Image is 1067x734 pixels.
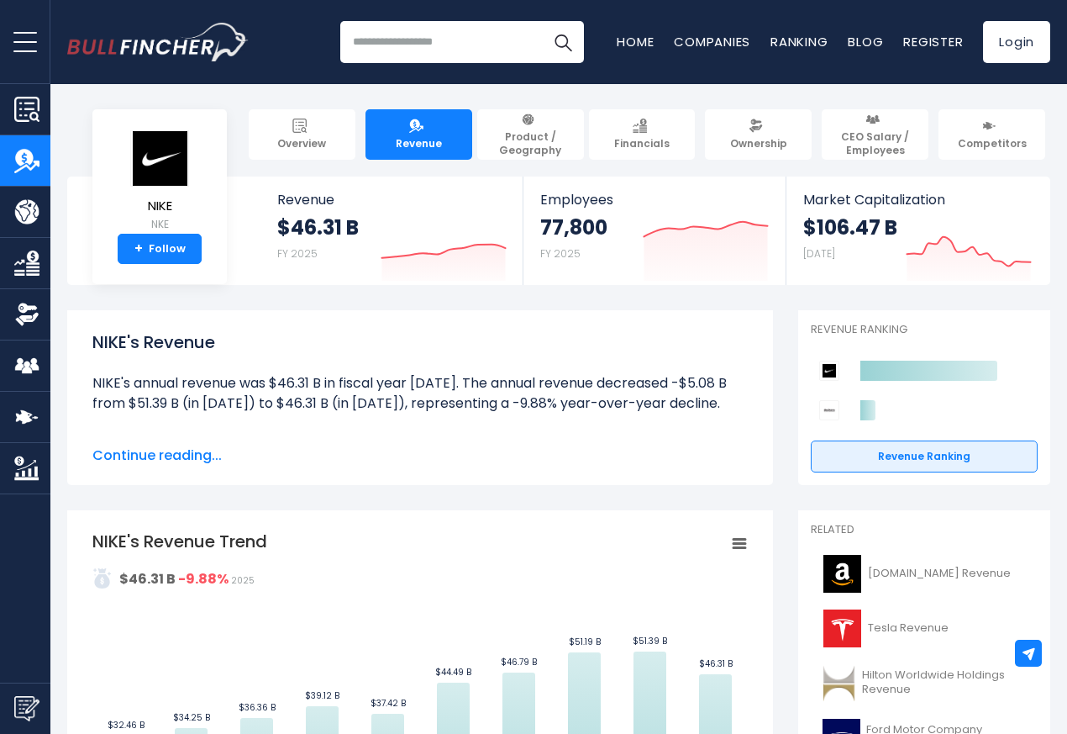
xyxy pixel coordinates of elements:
[305,689,339,702] text: $39.12 B
[811,523,1038,537] p: Related
[365,109,472,160] a: Revenue
[501,656,537,668] text: $46.79 B
[811,605,1038,652] a: Tesla Revenue
[119,569,176,589] strong: $46.31 B
[542,21,584,63] button: Search
[277,246,318,261] small: FY 2025
[786,177,1049,285] a: Market Capitalization $106.47 B [DATE]
[67,23,248,61] a: Go to homepage
[178,569,229,589] strong: -9.88%
[14,302,39,327] img: Ownership
[249,109,355,160] a: Overview
[938,109,1045,160] a: Competitors
[811,660,1038,706] a: Hilton Worldwide Holdings Revenue
[614,137,670,150] span: Financials
[821,555,863,593] img: AMZN logo
[819,361,839,381] img: NIKE competitors logo
[730,137,787,150] span: Ownership
[118,234,202,264] a: +Follow
[903,33,963,50] a: Register
[705,109,812,160] a: Ownership
[829,130,921,156] span: CEO Salary / Employees
[540,246,581,261] small: FY 2025
[540,214,607,240] strong: 77,800
[277,214,359,240] strong: $46.31 B
[92,446,748,466] span: Continue reading...
[569,636,601,648] text: $51.19 B
[435,666,471,679] text: $44.49 B
[396,137,442,150] span: Revenue
[173,711,210,724] text: $34.25 B
[92,330,748,355] h1: NIKE's Revenue
[277,137,326,150] span: Overview
[848,33,883,50] a: Blog
[699,657,733,670] text: $46.31 B
[819,400,839,420] img: Deckers Outdoor Corporation competitors logo
[129,129,190,235] a: NIKE NKE
[485,130,576,156] span: Product / Geography
[811,551,1038,597] a: [DOMAIN_NAME] Revenue
[803,214,897,240] strong: $106.47 B
[821,664,857,702] img: HLT logo
[130,199,189,214] span: NIKE
[589,109,696,160] a: Financials
[92,568,113,589] img: addasd
[811,323,1038,337] p: Revenue Ranking
[674,33,750,50] a: Companies
[477,109,584,160] a: Product / Geography
[108,719,145,731] text: $32.46 B
[92,434,748,494] li: NIKE's quarterly revenue was $11.10 B in the quarter ending [DATE]. The quarterly revenue decreas...
[821,610,863,647] img: TSLA logo
[239,701,276,714] text: $36.36 B
[822,109,928,160] a: CEO Salary / Employees
[130,217,189,232] small: NKE
[67,23,249,61] img: Bullfincher logo
[617,33,654,50] a: Home
[371,697,406,710] text: $37.42 B
[92,373,748,414] li: NIKE's annual revenue was $46.31 B in fiscal year [DATE]. The annual revenue decreased -$5.08 B f...
[633,635,667,647] text: $51.39 B
[811,441,1038,473] a: Revenue Ranking
[260,177,523,285] a: Revenue $46.31 B FY 2025
[983,21,1050,63] a: Login
[540,192,768,208] span: Employees
[803,192,1032,208] span: Market Capitalization
[523,177,785,285] a: Employees 77,800 FY 2025
[958,137,1027,150] span: Competitors
[803,246,835,261] small: [DATE]
[277,192,507,208] span: Revenue
[770,33,828,50] a: Ranking
[92,530,267,553] tspan: NIKE's Revenue Trend
[231,574,255,587] span: 2025
[134,241,143,256] strong: +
